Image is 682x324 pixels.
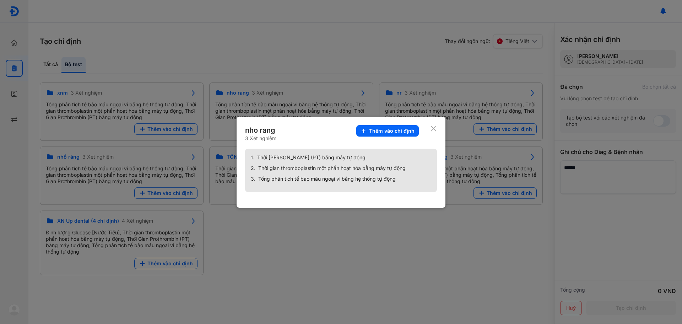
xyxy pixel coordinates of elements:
span: 3. [251,176,255,182]
span: Thời [PERSON_NAME] (PT) bằng máy tự động [257,154,366,161]
span: Tổng phân tích tế bào máu ngoại vi bằng hệ thống tự động [258,176,396,182]
span: Thời gian thromboplastin một phần hoạt hóa bằng máy tự động [258,165,406,171]
div: nho rang [245,125,277,135]
span: 1. [251,154,254,161]
button: Thêm vào chỉ định [356,125,419,137]
span: Thêm vào chỉ định [369,128,415,134]
span: 2. [251,165,255,171]
div: 3 Xét nghiệm [245,135,277,142]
